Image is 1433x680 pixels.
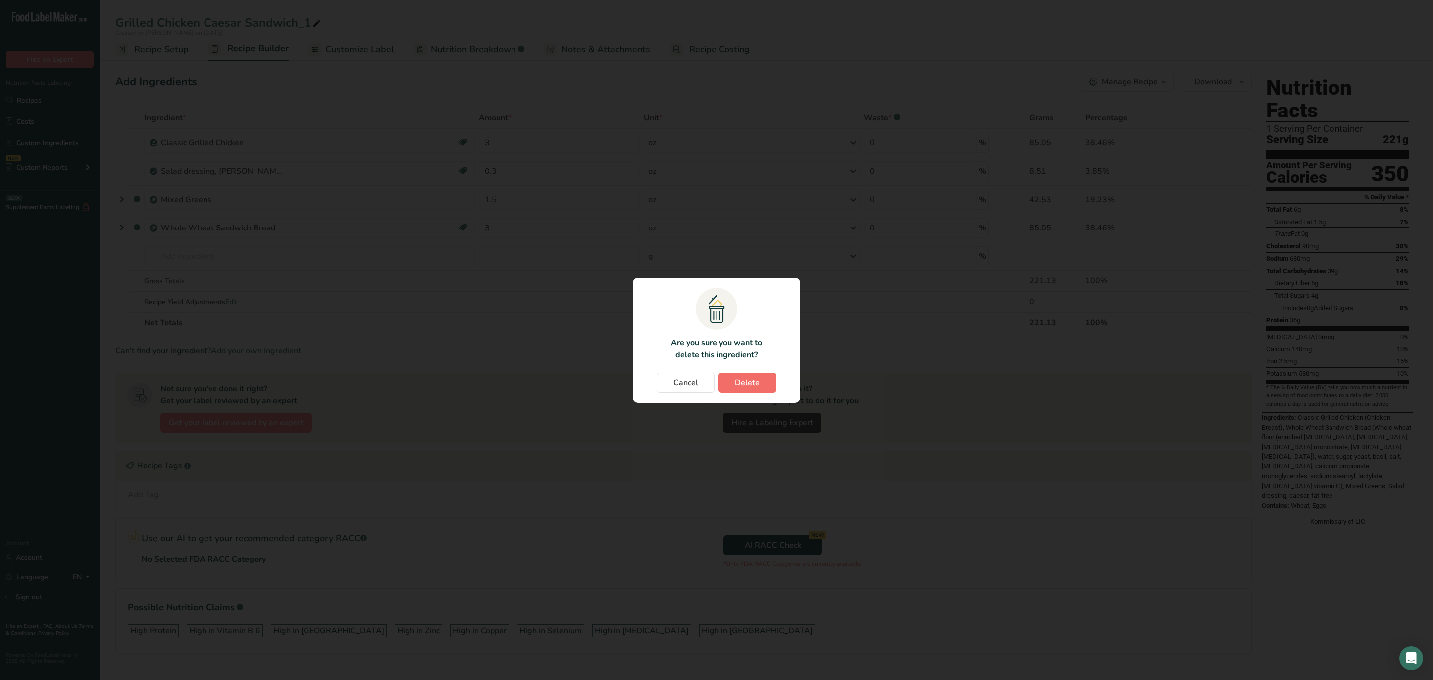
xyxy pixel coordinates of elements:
button: Delete [718,373,776,393]
p: Are you sure you want to delete this ingredient? [665,337,768,361]
button: Cancel [657,373,715,393]
div: Open Intercom Messenger [1399,646,1423,670]
span: Cancel [673,377,698,389]
span: Delete [735,377,760,389]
